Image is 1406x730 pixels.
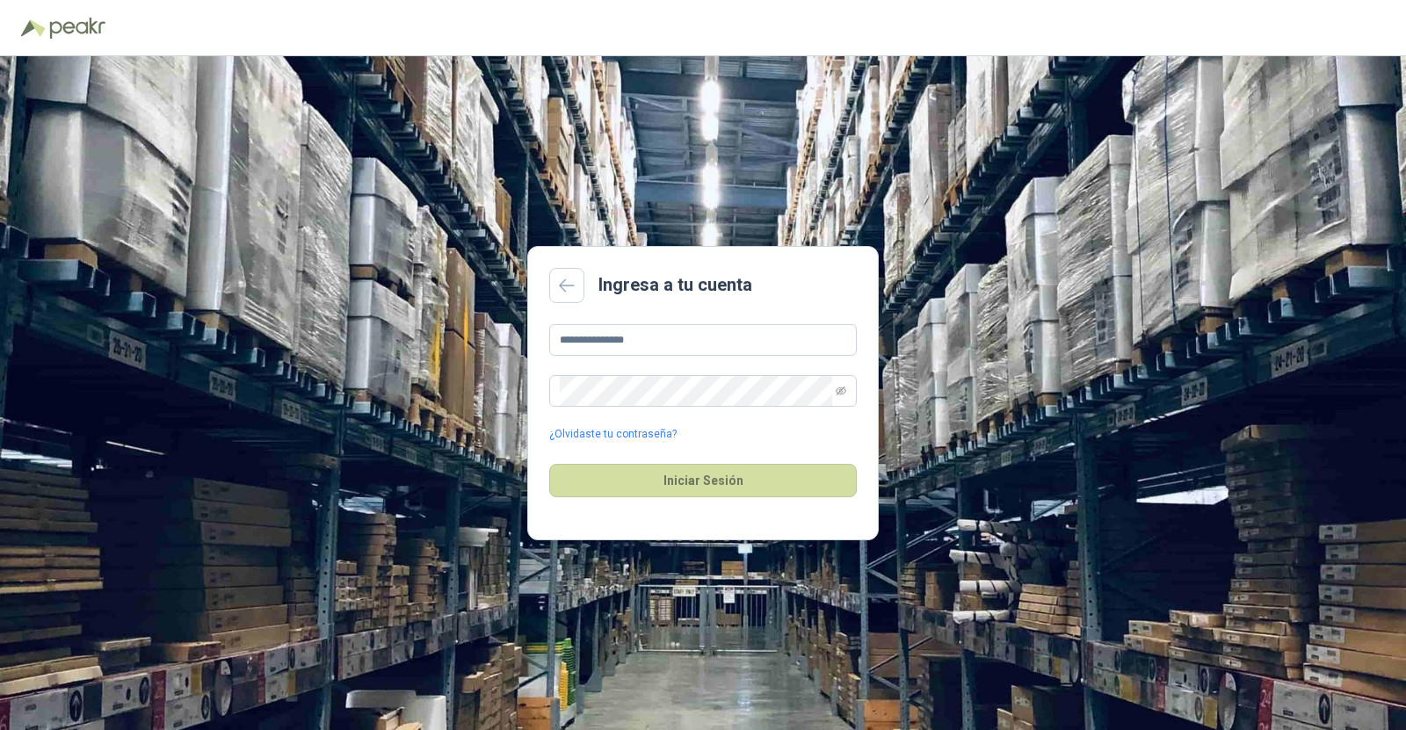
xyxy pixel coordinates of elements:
[549,464,857,497] button: Iniciar Sesión
[598,271,752,299] h2: Ingresa a tu cuenta
[49,18,105,39] img: Peakr
[21,19,46,37] img: Logo
[549,426,677,443] a: ¿Olvidaste tu contraseña?
[836,386,846,396] span: eye-invisible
